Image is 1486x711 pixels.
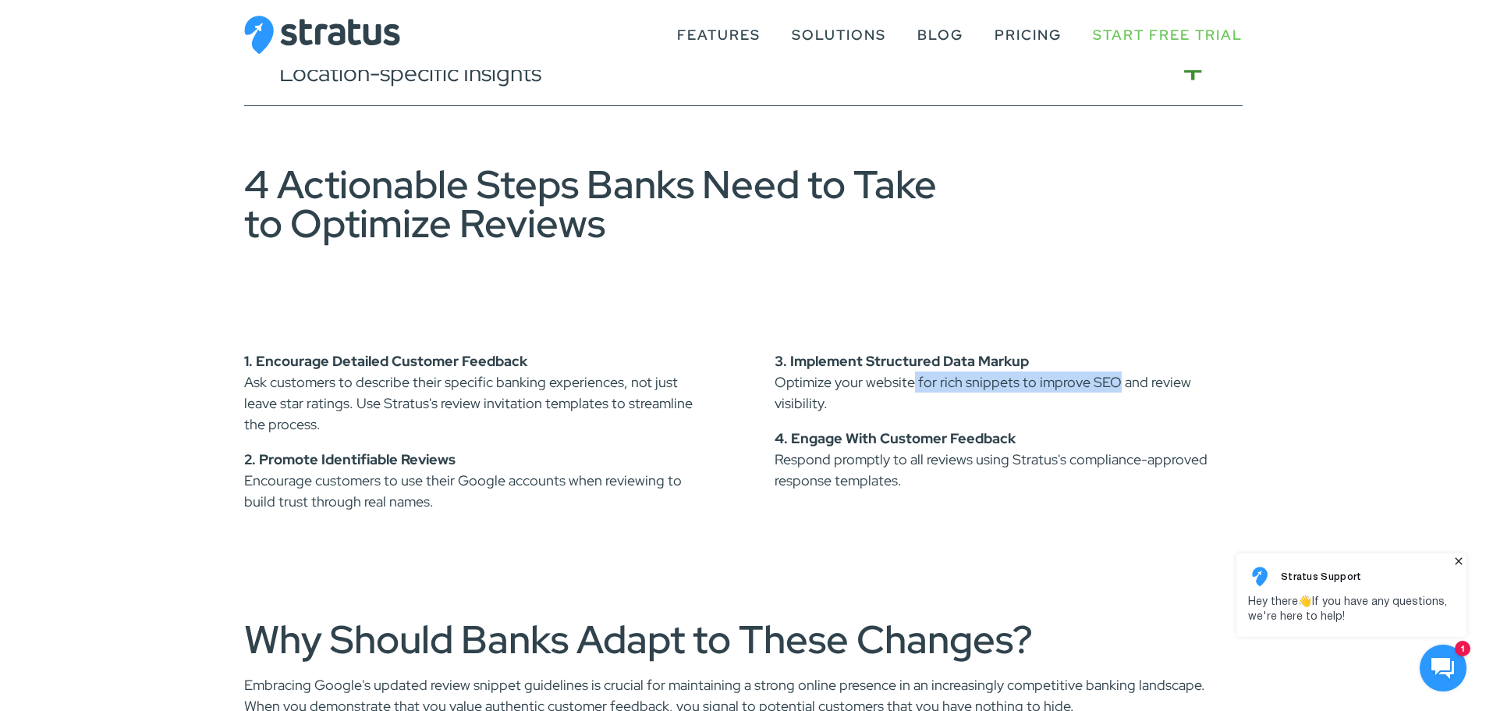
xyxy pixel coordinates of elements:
h2: Why Should Banks Adapt to These Changes? [244,620,1243,659]
p: Encourage customers to use their Google accounts when reviewing to build trust through real names. [244,449,712,512]
p: Ask customers to describe their specific banking experiences, not just leave star ratings. Use St... [244,350,712,435]
strong: 1. Encourage Detailed Customer Feedback [244,352,527,370]
div: 1. Encourage Detailed Customer Feedback Ask customers to describe their specific banking experien... [244,350,712,512]
button: Location-specific Insights: Learn More [244,40,1243,106]
p: Optimize your website for rich snippets to improve SEO and review visibility. [775,350,1243,414]
iframe: HelpCrunch [1232,549,1470,695]
a: Start Free Trial [1093,20,1243,50]
a: Features [677,20,761,50]
a: Pricing [995,20,1062,50]
strong: 3. Implement Structured Data Markup [775,352,1029,370]
img: Stratus [244,16,400,55]
h2: 4 Actionable Steps Banks Need to Take to Optimize Reviews [244,165,977,243]
a: Blog [917,20,963,50]
p: Respond promptly to all reviews using Stratus's compliance-approved response templates. [775,428,1243,491]
strong: 2. Promote Identifiable Reviews [244,450,456,468]
a: Solutions [792,20,886,50]
strong: 4. Engage With Customer Feedback [775,429,1016,447]
div: 3. Implement Structured Data MarkupOptimize your website for rich snippets to improve SEO and rev... [775,350,1243,491]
